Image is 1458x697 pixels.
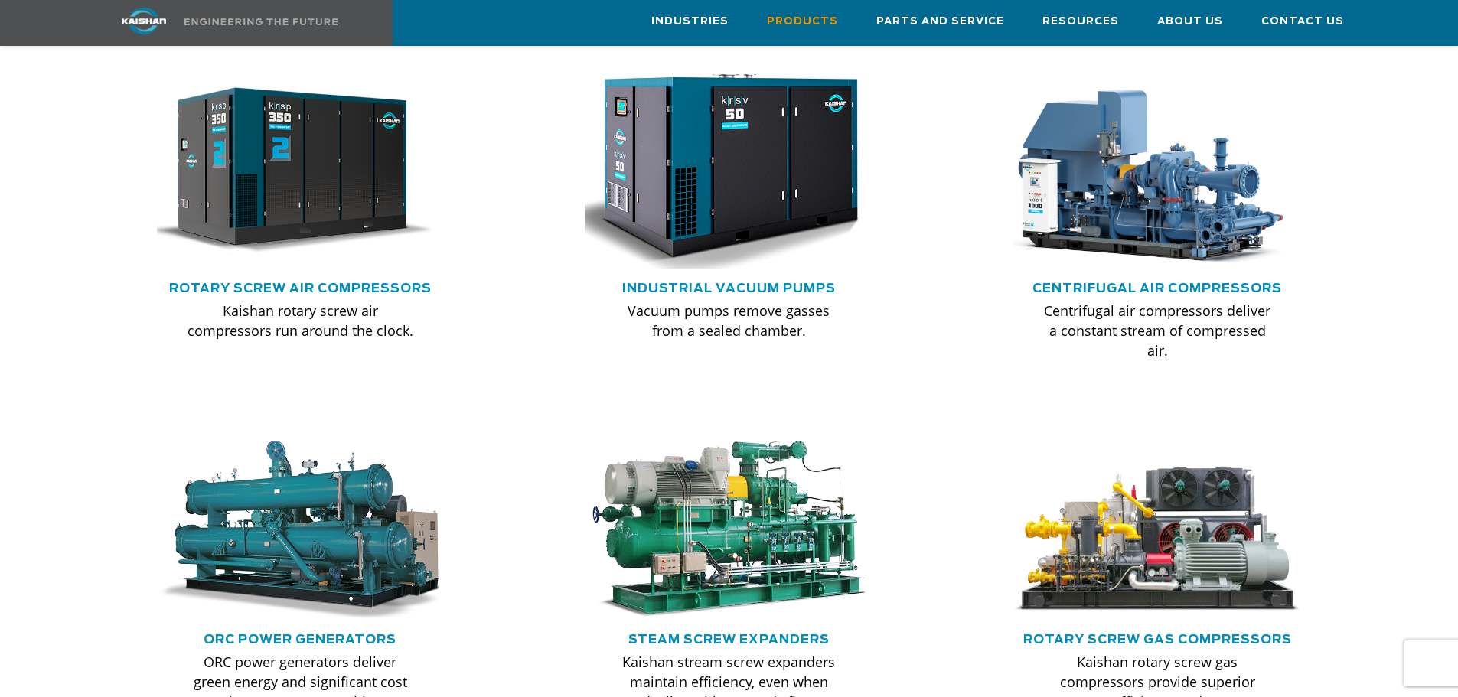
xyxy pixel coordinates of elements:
span: Industries [651,13,729,31]
img: machine [1013,441,1301,620]
p: Kaishan rotary screw air compressors run around the clock. [188,301,414,340]
img: machine [585,441,873,620]
span: About Us [1157,13,1223,31]
a: ORC Power Generators [204,633,396,646]
span: Parts and Service [876,13,1004,31]
div: krsp350 [157,74,445,269]
a: Parts and Service [876,1,1004,42]
img: kaishan logo [86,8,201,34]
img: Engineering the future [184,18,338,25]
a: Industries [651,1,729,42]
a: Rotary Screw Air Compressors [169,282,432,295]
img: thumb-centrifugal-compressor [1002,74,1290,269]
img: krsv50 [559,64,876,278]
a: About Us [1157,1,1223,42]
a: Industrial Vacuum Pumps [622,282,836,295]
p: Centrifugal air compressors deliver a constant stream of compressed air. [1044,301,1270,360]
a: Centrifugal Air Compressors [1032,282,1282,295]
a: Resources [1042,1,1119,42]
span: Resources [1042,13,1119,31]
span: Products [767,13,838,31]
img: krsp350 [145,74,433,269]
a: Rotary Screw Gas Compressors [1023,633,1292,646]
span: Contact Us [1261,13,1344,31]
a: Steam Screw Expanders [628,633,830,646]
p: Vacuum pumps remove gasses from a sealed chamber. [615,301,842,340]
img: machine [157,441,445,620]
div: krsv50 [585,74,873,269]
div: thumb-centrifugal-compressor [1013,74,1301,269]
a: Contact Us [1261,1,1344,42]
a: Products [767,1,838,42]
